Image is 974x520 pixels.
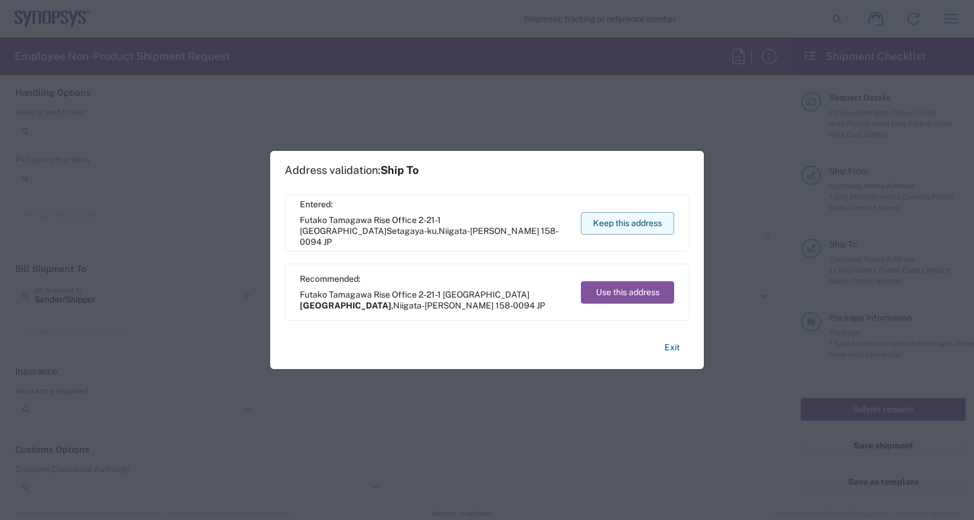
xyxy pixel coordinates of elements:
[323,237,332,247] span: JP
[300,199,569,210] span: Entered:
[380,164,419,176] span: Ship To
[300,301,391,310] span: [GEOGRAPHIC_DATA]
[537,301,545,310] span: JP
[300,215,569,247] span: Futako Tamagawa Rise Office 2-21-1 [GEOGRAPHIC_DATA] ,
[393,301,494,310] span: Niigata-[PERSON_NAME]
[655,337,689,358] button: Exit
[300,273,569,284] span: Recommended:
[581,281,674,304] button: Use this address
[300,289,569,311] span: Futako Tamagawa Rise Office 2-21-1 [GEOGRAPHIC_DATA] ,
[386,226,437,236] span: Setagaya-ku
[495,301,535,310] span: 158-0094
[439,226,539,236] span: Niigata-[PERSON_NAME]
[285,164,419,177] h1: Address validation:
[581,212,674,235] button: Keep this address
